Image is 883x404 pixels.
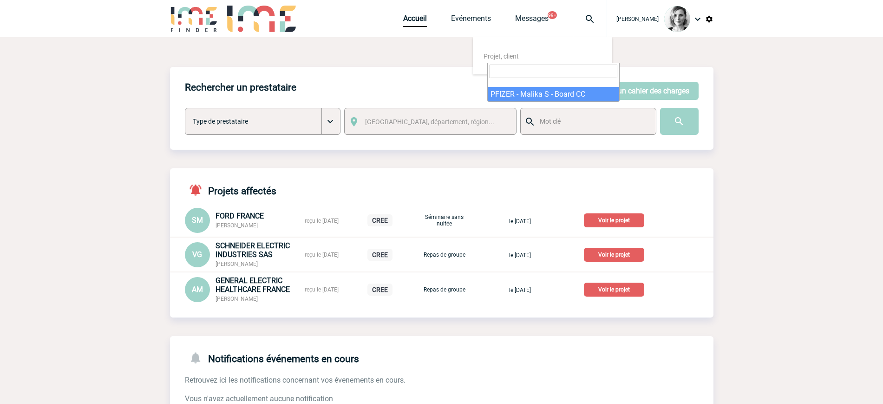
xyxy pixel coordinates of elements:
span: [PERSON_NAME] [616,16,659,22]
img: IME-Finder [170,6,218,32]
p: Repas de groupe [421,286,468,293]
span: Projet, client [484,53,519,60]
span: SCHNEIDER ELECTRIC INDUSTRIES SAS [216,241,290,259]
span: reçu le [DATE] [305,252,339,258]
a: Voir le projet [584,285,648,293]
p: Voir le projet [584,213,644,227]
a: Messages [515,14,549,27]
p: Voir le projet [584,283,644,297]
li: PFIZER - Malika S - Board CC [488,87,619,101]
span: VG [192,250,202,259]
h4: Projets affectés [185,183,276,197]
span: le [DATE] [509,252,531,258]
p: CREE [367,284,392,296]
span: Retrouvez ici les notifications concernant vos évenements en cours. [185,376,406,384]
h4: Rechercher un prestataire [185,82,296,93]
a: Voir le projet [584,250,648,258]
h4: Notifications événements en cours [185,351,359,364]
input: Submit [660,108,699,135]
img: 103019-1.png [664,6,690,32]
a: Voir le projet [584,215,648,224]
span: le [DATE] [509,287,531,293]
input: Mot clé [537,115,648,127]
p: Repas de groupe [421,252,468,258]
p: Voir le projet [584,248,644,262]
span: AM [192,285,203,294]
span: SM [192,216,203,225]
a: Accueil [403,14,427,27]
p: CREE [367,249,392,261]
span: reçu le [DATE] [305,286,339,293]
span: FORD FRANCE [216,212,264,220]
a: Evénements [451,14,491,27]
p: CREE [367,214,392,226]
img: notifications-24-px-g.png [189,351,208,364]
span: reçu le [DATE] [305,218,339,224]
button: 99+ [548,11,557,19]
img: notifications-active-24-px-r.png [189,183,208,197]
p: Séminaire sans nuitée [421,214,468,227]
span: [PERSON_NAME] [216,296,258,302]
span: [PERSON_NAME] [216,222,258,229]
span: [PERSON_NAME] [216,261,258,267]
span: le [DATE] [509,218,531,225]
span: Vous n'avez actuellement aucune notification [185,394,333,403]
span: [GEOGRAPHIC_DATA], département, région... [365,118,494,126]
span: GENERAL ELECTRIC HEALTHCARE FRANCE [216,276,290,294]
